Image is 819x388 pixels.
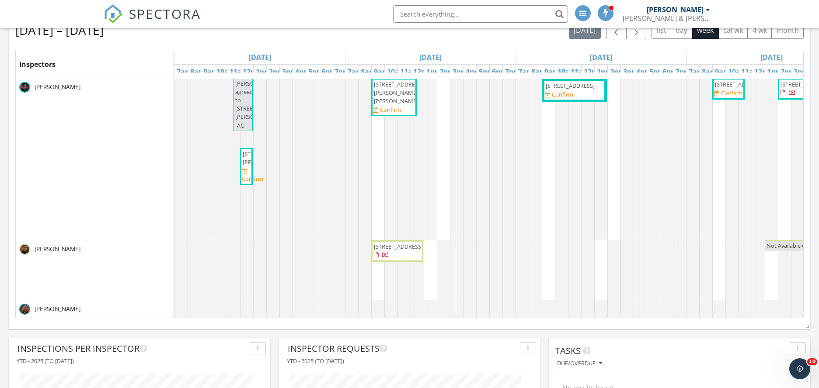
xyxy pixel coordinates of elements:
a: 10am [214,65,238,79]
a: 7am [516,65,536,79]
span: [STREET_ADDRESS] [715,80,764,88]
div: Due/Overdue [557,360,602,367]
a: 11am [398,65,422,79]
a: 11am [227,65,251,79]
h2: [DATE] – [DATE] [15,21,104,39]
a: 6pm [660,65,680,79]
a: 4pm [634,65,654,79]
a: 5pm [647,65,667,79]
a: 10am [726,65,749,79]
a: 4pm [293,65,313,79]
a: 8am [529,65,549,79]
a: 6pm [319,65,339,79]
a: 1pm [765,65,785,79]
span: Not Available GJ [767,242,807,249]
a: 6pm [490,65,509,79]
input: Search everything... [393,5,568,23]
a: 7pm [503,65,523,79]
a: 1pm [595,65,614,79]
span: [PERSON_NAME] [33,83,82,91]
img: jbh_screenshot_20220303_110101.jpg [19,304,30,315]
a: 3pm [280,65,300,79]
a: 9am [713,65,732,79]
div: Confirm [242,175,263,182]
a: 9am [372,65,391,79]
a: 5pm [306,65,326,79]
button: Next [626,21,647,39]
a: 3pm [450,65,470,79]
button: month [771,22,804,39]
a: 8am [359,65,378,79]
a: 1pm [424,65,444,79]
span: [PERSON_NAME] agreed to [STREET_ADDRESS][PERSON_NAME] -AC [235,80,284,129]
span: Tasks [555,345,581,357]
button: 4 wk [747,22,772,39]
span: Inspectors [19,59,56,69]
a: 3pm [621,65,641,79]
span: SPECTORA [129,4,201,23]
a: 7pm [673,65,693,79]
span: [STREET_ADDRESS][PERSON_NAME][PERSON_NAME] [374,80,423,105]
span: [STREET_ADDRESS][PERSON_NAME] [243,150,292,166]
a: 2pm [778,65,798,79]
div: Bryan & Bryan Inspections [623,14,710,23]
div: [PERSON_NAME] [647,5,704,14]
a: 7pm [332,65,352,79]
a: Go to September 30, 2025 [417,50,444,64]
div: Confirm [552,91,573,98]
a: 3pm [791,65,811,79]
a: 9am [201,65,221,79]
a: Go to October 2, 2025 [758,50,785,64]
div: Confirm [721,90,742,97]
a: 2pm [267,65,286,79]
span: [PERSON_NAME] [33,305,82,313]
button: Due/Overdue [555,358,604,370]
a: 5pm [477,65,496,79]
img: gjh_screenshot_20220303_110244.jpg [19,244,30,255]
a: Go to October 1, 2025 [588,50,614,64]
a: 12pm [582,65,605,79]
button: cal wk [718,22,748,39]
div: Inspector Requests [288,342,516,355]
a: 7am [174,65,194,79]
span: 10 [807,358,817,365]
span: [STREET_ADDRESS] [546,82,595,90]
img: jordan_head_shot.png [19,82,30,93]
a: 12pm [411,65,435,79]
a: 8am [188,65,208,79]
a: 7am [345,65,365,79]
span: [STREET_ADDRESS] [374,242,423,250]
img: The Best Home Inspection Software - Spectora [104,4,123,24]
a: 10am [555,65,579,79]
a: 4pm [464,65,483,79]
span: [PERSON_NAME] [33,245,82,253]
iframe: Intercom live chat [789,358,810,379]
a: 11am [739,65,763,79]
a: SPECTORA [104,12,201,30]
a: 11am [568,65,592,79]
a: 2pm [608,65,627,79]
div: Confirm [380,106,401,113]
a: 1pm [254,65,273,79]
div: Inspections Per Inspector [17,342,246,355]
button: Previous [606,21,627,39]
button: [DATE] [569,22,601,39]
a: Go to September 29, 2025 [247,50,273,64]
a: 7am [687,65,706,79]
button: week [692,22,719,39]
a: 9am [542,65,562,79]
a: 12pm [752,65,776,79]
a: 12pm [240,65,264,79]
a: 2pm [437,65,457,79]
button: day [671,22,693,39]
a: 8am [700,65,719,79]
button: list [652,22,671,39]
a: 10am [385,65,408,79]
